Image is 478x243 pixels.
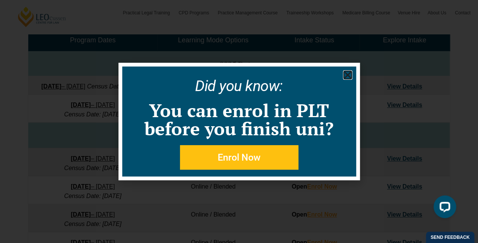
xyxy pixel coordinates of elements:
[195,77,283,95] a: Did you know:
[427,192,459,224] iframe: LiveChat chat widget
[343,70,352,80] a: Close
[180,145,298,170] a: Enrol Now
[218,153,261,162] span: Enrol Now
[144,98,334,141] a: You can enrol in PLT before you finish uni?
